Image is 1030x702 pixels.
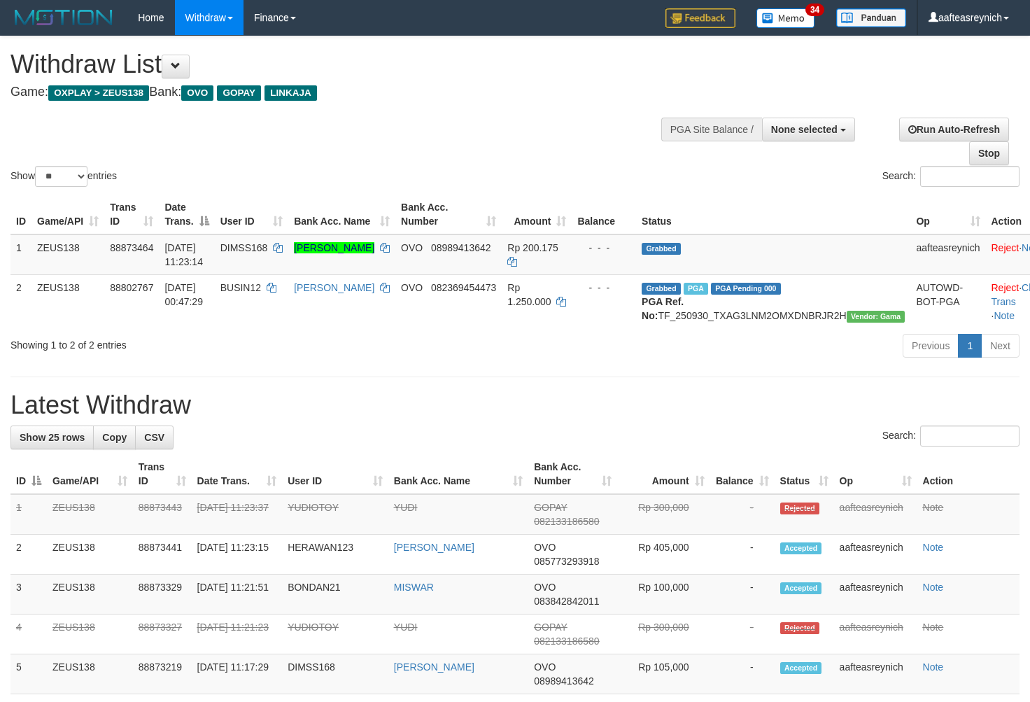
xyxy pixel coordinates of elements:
span: Rp 1.250.000 [507,282,551,307]
span: Copy 082133186580 to clipboard [534,516,599,527]
td: 3 [10,575,47,615]
th: Bank Acc. Number: activate to sort column ascending [395,195,502,234]
td: aafteasreynich [834,575,917,615]
td: - [710,535,775,575]
a: [PERSON_NAME] [294,242,374,253]
a: YUDI [394,622,417,633]
td: aafteasreynich [834,535,917,575]
th: Amount: activate to sort column ascending [502,195,572,234]
td: ZEUS138 [47,535,133,575]
span: Copy 083842842011 to clipboard [534,596,599,607]
a: Run Auto-Refresh [899,118,1009,141]
th: Amount: activate to sort column ascending [617,454,710,494]
th: Game/API: activate to sort column ascending [31,195,104,234]
td: - [710,654,775,694]
td: [DATE] 11:17:29 [192,654,283,694]
span: Grabbed [642,283,681,295]
td: YUDIOTOY [282,615,388,654]
th: Balance [572,195,636,234]
th: ID [10,195,31,234]
td: Rp 405,000 [617,535,710,575]
img: Button%20Memo.svg [756,8,815,28]
td: [DATE] 11:23:15 [192,535,283,575]
th: Op: activate to sort column ascending [834,454,917,494]
td: 4 [10,615,47,654]
span: BUSIN12 [220,282,261,293]
span: OVO [534,582,556,593]
a: MISWAR [394,582,434,593]
span: 88873464 [110,242,153,253]
th: User ID: activate to sort column ascending [282,454,388,494]
span: Grabbed [642,243,681,255]
th: Bank Acc. Name: activate to sort column ascending [388,454,528,494]
a: [PERSON_NAME] [294,282,374,293]
input: Search: [920,166,1020,187]
span: Copy 08989413642 to clipboard [431,242,491,253]
th: Trans ID: activate to sort column ascending [104,195,159,234]
th: Status [636,195,910,234]
td: ZEUS138 [31,234,104,275]
td: 88873441 [133,535,192,575]
a: Note [994,310,1015,321]
th: Bank Acc. Number: activate to sort column ascending [528,454,617,494]
span: 88802767 [110,282,153,293]
label: Show entries [10,166,117,187]
b: PGA Ref. No: [642,296,684,321]
th: Date Trans.: activate to sort column ascending [192,454,283,494]
a: Reject [992,282,1020,293]
select: Showentries [35,166,87,187]
span: [DATE] 00:47:29 [164,282,203,307]
span: CSV [144,432,164,443]
label: Search: [882,426,1020,447]
td: 2 [10,535,47,575]
td: TF_250930_TXAG3LNM2OMXDNBRJR2H [636,274,910,328]
th: Op: activate to sort column ascending [910,195,985,234]
th: Bank Acc. Name: activate to sort column ascending [288,195,395,234]
td: Rp 300,000 [617,615,710,654]
span: Marked by aafsreyleap [684,283,708,295]
span: Copy 082369454473 to clipboard [431,282,496,293]
td: aafteasreynich [834,615,917,654]
td: 88873327 [133,615,192,654]
th: ID: activate to sort column descending [10,454,47,494]
td: aafteasreynich [834,494,917,535]
td: 88873219 [133,654,192,694]
a: Note [923,582,944,593]
td: ZEUS138 [31,274,104,328]
th: Game/API: activate to sort column ascending [47,454,133,494]
span: Accepted [780,662,822,674]
span: Copy 085773293918 to clipboard [534,556,599,567]
img: panduan.png [836,8,906,27]
span: DIMSS168 [220,242,268,253]
h4: Game: Bank: [10,85,672,99]
img: MOTION_logo.png [10,7,117,28]
a: Show 25 rows [10,426,94,449]
span: Copy [102,432,127,443]
td: 1 [10,234,31,275]
td: Rp 105,000 [617,654,710,694]
td: 1 [10,494,47,535]
span: GOPAY [217,85,261,101]
span: OXPLAY > ZEUS138 [48,85,149,101]
th: Date Trans.: activate to sort column descending [159,195,214,234]
span: Rp 200.175 [507,242,558,253]
td: 88873443 [133,494,192,535]
a: Note [923,622,944,633]
td: 88873329 [133,575,192,615]
span: OVO [534,542,556,553]
td: [DATE] 11:23:37 [192,494,283,535]
a: Stop [969,141,1009,165]
td: ZEUS138 [47,575,133,615]
td: ZEUS138 [47,494,133,535]
span: Copy 082133186580 to clipboard [534,636,599,647]
div: Showing 1 to 2 of 2 entries [10,332,418,352]
td: AUTOWD-BOT-PGA [910,274,985,328]
button: None selected [762,118,855,141]
th: Status: activate to sort column ascending [775,454,834,494]
a: [PERSON_NAME] [394,542,474,553]
span: Rejected [780,622,819,634]
a: 1 [958,334,982,358]
a: Reject [992,242,1020,253]
a: Previous [903,334,959,358]
td: 2 [10,274,31,328]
